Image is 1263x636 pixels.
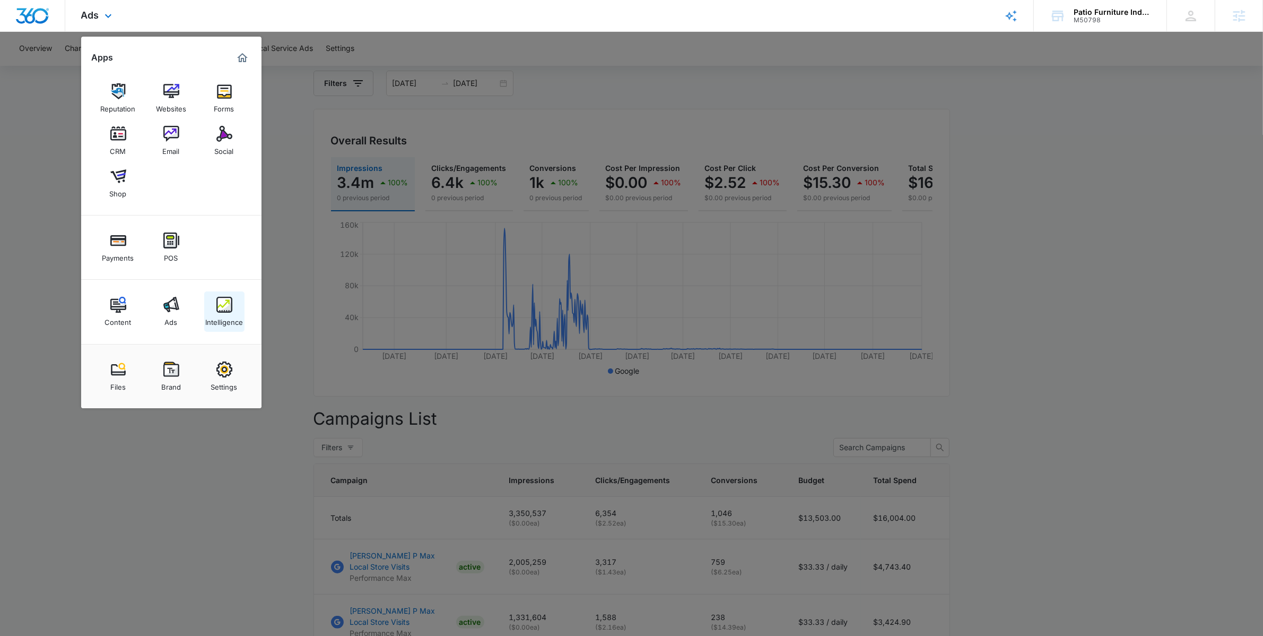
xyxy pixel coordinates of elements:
div: Payments [102,248,134,262]
div: account name [1074,8,1151,16]
div: Forms [214,99,234,113]
a: Intelligence [204,291,245,332]
a: CRM [98,121,138,161]
div: Email [163,142,180,156]
a: Ads [151,291,191,332]
div: Brand [161,377,181,391]
a: Forms [204,78,245,118]
a: Files [98,356,138,397]
a: Email [151,121,191,161]
a: Brand [151,356,191,397]
div: Ads [165,313,178,326]
a: Content [98,291,138,332]
h2: Apps [92,53,114,63]
a: Social [204,121,245,161]
span: Ads [81,10,99,21]
a: Marketing 360® Dashboard [234,49,251,66]
div: Files [110,377,126,391]
div: Content [105,313,132,326]
a: POS [151,227,191,268]
a: Websites [151,78,191,118]
div: Websites [156,99,186,113]
div: POS [164,248,178,262]
div: CRM [110,142,126,156]
div: Social [215,142,234,156]
a: Settings [204,356,245,397]
div: account id [1074,16,1151,24]
a: Payments [98,227,138,268]
a: Reputation [98,78,138,118]
div: Settings [211,377,238,391]
a: Shop [98,163,138,203]
div: Intelligence [205,313,243,326]
div: Reputation [101,99,136,113]
div: Shop [110,184,127,198]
